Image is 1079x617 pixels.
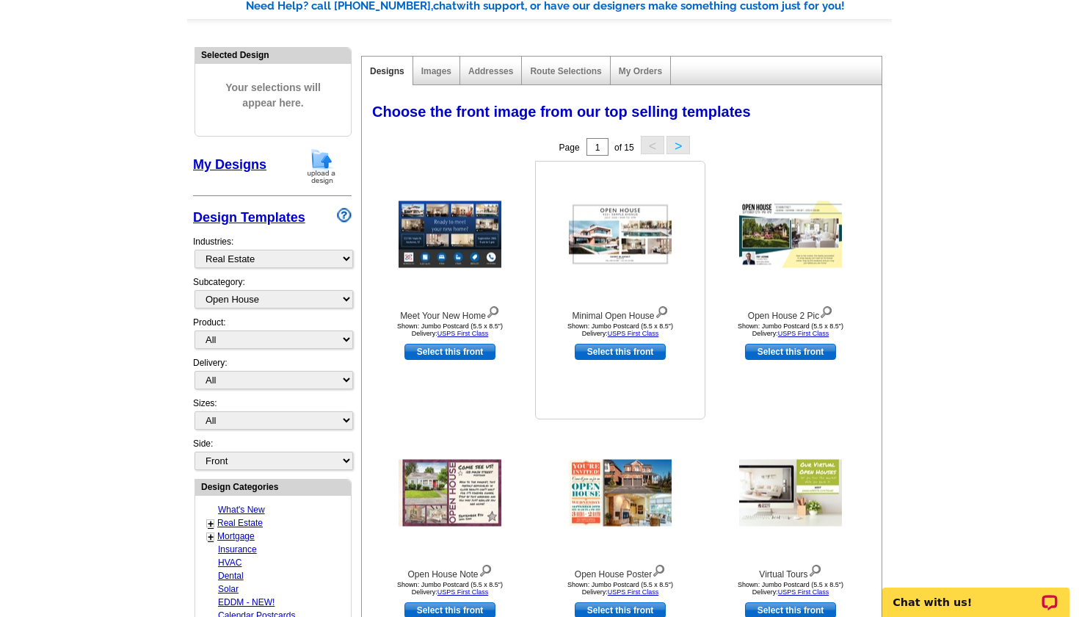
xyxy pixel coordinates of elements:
[778,330,829,337] a: USPS First Class
[404,344,495,360] a: use this design
[193,316,352,356] div: Product:
[193,356,352,397] div: Delivery:
[614,142,634,153] span: of 15
[652,561,666,577] img: view design details
[539,561,701,581] div: Open House Poster
[218,584,239,594] a: Solar
[218,597,275,607] a: EDDM - NEW!
[399,201,501,268] img: Meet Your New Home
[486,303,500,319] img: view design details
[370,66,404,76] a: Designs
[641,136,664,154] button: <
[372,104,751,120] span: Choose the front image from our top selling templates
[195,480,351,494] div: Design Categories
[710,561,871,581] div: Virtual Tours
[778,588,829,596] a: USPS First Class
[217,531,255,541] a: Mortgage
[206,65,340,126] span: Your selections will appear here.
[437,588,489,596] a: USPS First Class
[193,275,352,316] div: Subcategory:
[539,581,701,596] div: Shown: Jumbo Postcard (5.5 x 8.5") Delivery:
[710,581,871,596] div: Shown: Jumbo Postcard (5.5 x 8.5") Delivery:
[666,136,690,154] button: >
[369,561,531,581] div: Open House Note
[479,561,493,577] img: view design details
[369,303,531,322] div: Meet Your New Home
[569,460,672,527] img: Open House Poster
[530,66,601,76] a: Route Selections
[193,437,352,472] div: Side:
[655,303,669,319] img: view design details
[302,148,341,185] img: upload-design
[193,397,352,437] div: Sizes:
[218,571,244,581] a: Dental
[208,531,214,543] a: +
[218,505,265,515] a: What's New
[218,558,241,568] a: HVAC
[575,344,666,360] a: use this design
[569,201,672,268] img: Minimal Open House
[337,208,352,223] img: design-wizard-help-icon.png
[539,303,701,322] div: Minimal Open House
[468,66,513,76] a: Addresses
[710,322,871,337] div: Shown: Jumbo Postcard (5.5 x 8.5") Delivery:
[710,303,871,322] div: Open House 2 Pic
[619,66,662,76] a: My Orders
[873,571,1079,617] iframe: LiveChat chat widget
[218,544,257,555] a: Insurance
[208,518,214,530] a: +
[195,48,351,62] div: Selected Design
[739,460,842,527] img: Virtual Tours
[193,157,266,172] a: My Designs
[608,588,659,596] a: USPS First Class
[421,66,451,76] a: Images
[819,303,833,319] img: view design details
[808,561,822,577] img: view design details
[369,322,531,337] div: Shown: Jumbo Postcard (5.5 x 8.5") Delivery:
[369,581,531,596] div: Shown: Jumbo Postcard (5.5 x 8.5") Delivery:
[739,201,842,268] img: Open House 2 Pic
[193,228,352,275] div: Industries:
[539,322,701,337] div: Shown: Jumbo Postcard (5.5 x 8.5") Delivery:
[217,518,263,528] a: Real Estate
[399,460,501,527] img: Open House Note
[559,142,580,153] span: Page
[608,330,659,337] a: USPS First Class
[745,344,836,360] a: use this design
[437,330,489,337] a: USPS First Class
[193,210,305,225] a: Design Templates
